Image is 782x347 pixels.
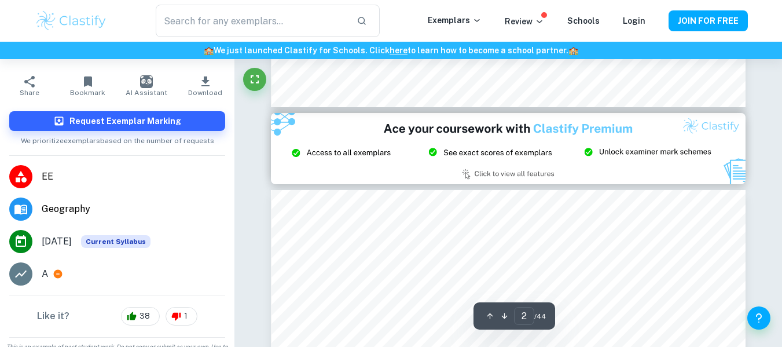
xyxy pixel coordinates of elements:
h6: Like it? [37,309,69,323]
img: Clastify logo [35,9,108,32]
button: Fullscreen [243,68,266,91]
a: Login [623,16,645,25]
button: Download [176,70,234,102]
button: AI Assistant [118,70,176,102]
span: EE [42,170,225,184]
span: 1 [178,311,194,322]
button: Help and Feedback [747,306,770,330]
span: Bookmark [70,89,105,97]
span: / 44 [534,311,546,322]
div: 1 [166,307,197,326]
span: We prioritize exemplars based on the number of requests [21,131,214,146]
span: Share [20,89,39,97]
div: 38 [121,307,160,326]
span: 38 [133,311,156,322]
span: [DATE] [42,235,72,249]
h6: We just launched Clastify for Schools. Click to learn how to become a school partner. [2,44,780,57]
a: here [390,46,407,55]
img: Ad [271,113,746,184]
span: Geography [42,202,225,216]
div: This exemplar is based on the current syllabus. Feel free to refer to it for inspiration/ideas wh... [81,235,150,248]
button: Request Exemplar Marking [9,111,225,131]
span: AI Assistant [126,89,167,97]
span: 🏫 [568,46,578,55]
a: Schools [567,16,600,25]
button: JOIN FOR FREE [669,10,748,31]
span: 🏫 [204,46,214,55]
p: Review [505,15,544,28]
span: Download [188,89,222,97]
p: A [42,267,48,281]
img: AI Assistant [140,75,153,88]
span: Current Syllabus [81,235,150,248]
input: Search for any exemplars... [156,5,347,37]
button: Bookmark [58,70,117,102]
h6: Request Exemplar Marking [69,115,181,127]
p: Exemplars [428,14,482,27]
